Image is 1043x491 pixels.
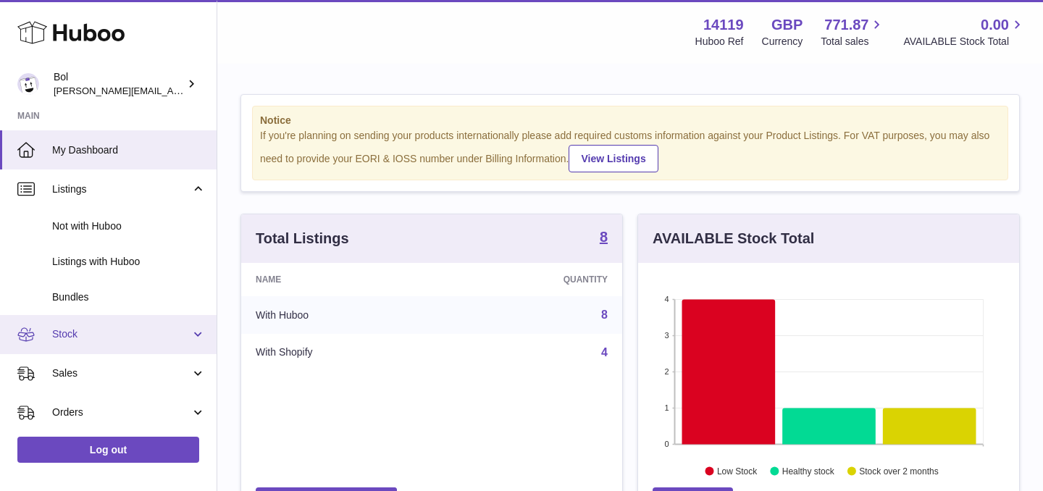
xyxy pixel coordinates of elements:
[54,70,184,98] div: Bol
[821,15,885,49] a: 771.87 Total sales
[717,466,758,476] text: Low Stock
[52,255,206,269] span: Listings with Huboo
[52,327,190,341] span: Stock
[52,290,206,304] span: Bundles
[782,466,835,476] text: Healthy stock
[17,437,199,463] a: Log out
[664,295,669,303] text: 4
[903,15,1026,49] a: 0.00 AVAILABLE Stock Total
[824,15,868,35] span: 771.87
[859,466,938,476] text: Stock over 2 months
[664,403,669,412] text: 1
[52,219,206,233] span: Not with Huboo
[260,129,1000,172] div: If you're planning on sending your products internationally please add required customs informati...
[52,182,190,196] span: Listings
[664,367,669,376] text: 2
[569,145,658,172] a: View Listings
[703,15,744,35] strong: 14119
[653,229,814,248] h3: AVAILABLE Stock Total
[601,309,608,321] a: 8
[52,366,190,380] span: Sales
[981,15,1009,35] span: 0.00
[903,35,1026,49] span: AVAILABLE Stock Total
[241,334,447,372] td: With Shopify
[600,230,608,247] a: 8
[601,346,608,358] a: 4
[241,296,447,334] td: With Huboo
[52,143,206,157] span: My Dashboard
[695,35,744,49] div: Huboo Ref
[54,85,290,96] span: [PERSON_NAME][EMAIL_ADDRESS][DOMAIN_NAME]
[52,406,190,419] span: Orders
[600,230,608,244] strong: 8
[664,440,669,448] text: 0
[256,229,349,248] h3: Total Listings
[260,114,1000,127] strong: Notice
[664,331,669,340] text: 3
[771,15,803,35] strong: GBP
[762,35,803,49] div: Currency
[447,263,622,296] th: Quantity
[17,73,39,95] img: james.enever@bolfoods.com
[241,263,447,296] th: Name
[821,35,885,49] span: Total sales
